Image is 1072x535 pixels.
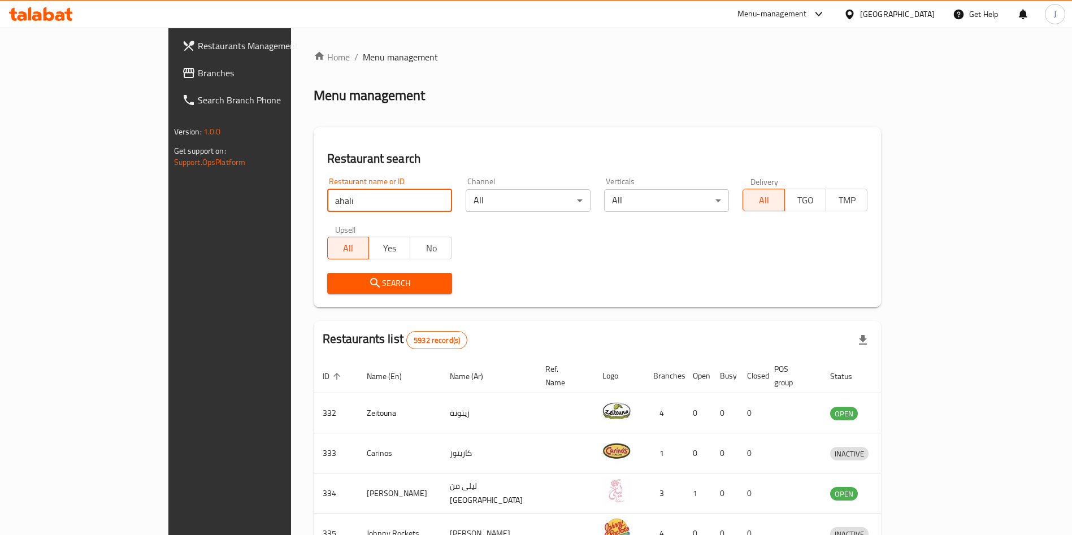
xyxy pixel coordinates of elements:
[644,473,684,514] td: 3
[593,359,644,393] th: Logo
[738,473,765,514] td: 0
[314,86,425,105] h2: Menu management
[644,433,684,473] td: 1
[684,433,711,473] td: 0
[174,143,226,158] span: Get support on:
[711,473,738,514] td: 0
[789,192,822,208] span: TGO
[358,433,441,473] td: Carinos
[367,369,416,383] span: Name (En)
[466,189,591,212] div: All
[774,362,808,389] span: POS group
[336,276,443,290] span: Search
[711,393,738,433] td: 0
[743,189,784,211] button: All
[545,362,580,389] span: Ref. Name
[174,124,202,139] span: Version:
[784,189,826,211] button: TGO
[335,225,356,233] label: Upsell
[173,86,348,114] a: Search Branch Phone
[684,473,711,514] td: 1
[830,369,867,383] span: Status
[684,359,711,393] th: Open
[327,237,369,259] button: All
[830,407,858,420] span: OPEN
[358,473,441,514] td: [PERSON_NAME]
[323,330,468,349] h2: Restaurants list
[173,32,348,59] a: Restaurants Management
[363,50,438,64] span: Menu management
[711,359,738,393] th: Busy
[826,189,867,211] button: TMP
[644,393,684,433] td: 4
[831,192,863,208] span: TMP
[441,473,536,514] td: ليلى من [GEOGRAPHIC_DATA]
[173,59,348,86] a: Branches
[860,8,935,20] div: [GEOGRAPHIC_DATA]
[198,39,338,53] span: Restaurants Management
[830,447,869,460] div: INACTIVE
[441,393,536,433] td: زيتونة
[602,437,631,465] img: Carinos
[1054,8,1056,20] span: J
[684,393,711,433] td: 0
[327,189,452,212] input: Search for restaurant name or ID..
[738,433,765,473] td: 0
[410,237,452,259] button: No
[327,273,452,294] button: Search
[368,237,410,259] button: Yes
[738,359,765,393] th: Closed
[644,359,684,393] th: Branches
[738,393,765,433] td: 0
[358,393,441,433] td: Zeitouna
[198,66,338,80] span: Branches
[314,50,882,64] nav: breadcrumb
[407,335,467,346] span: 5932 record(s)
[323,369,344,383] span: ID
[374,240,406,256] span: Yes
[174,155,246,169] a: Support.OpsPlatform
[830,407,858,420] div: OPEN
[830,488,858,501] span: OPEN
[327,150,868,167] h2: Restaurant search
[737,7,807,21] div: Menu-management
[830,487,858,501] div: OPEN
[750,177,779,185] label: Delivery
[415,240,447,256] span: No
[441,433,536,473] td: كارينوز
[198,93,338,107] span: Search Branch Phone
[203,124,221,139] span: 1.0.0
[602,397,631,425] img: Zeitouna
[711,433,738,473] td: 0
[849,327,876,354] div: Export file
[332,240,364,256] span: All
[354,50,358,64] li: /
[602,477,631,505] img: Leila Min Lebnan
[604,189,729,212] div: All
[830,447,869,460] span: INACTIVE
[406,331,467,349] div: Total records count
[450,369,498,383] span: Name (Ar)
[748,192,780,208] span: All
